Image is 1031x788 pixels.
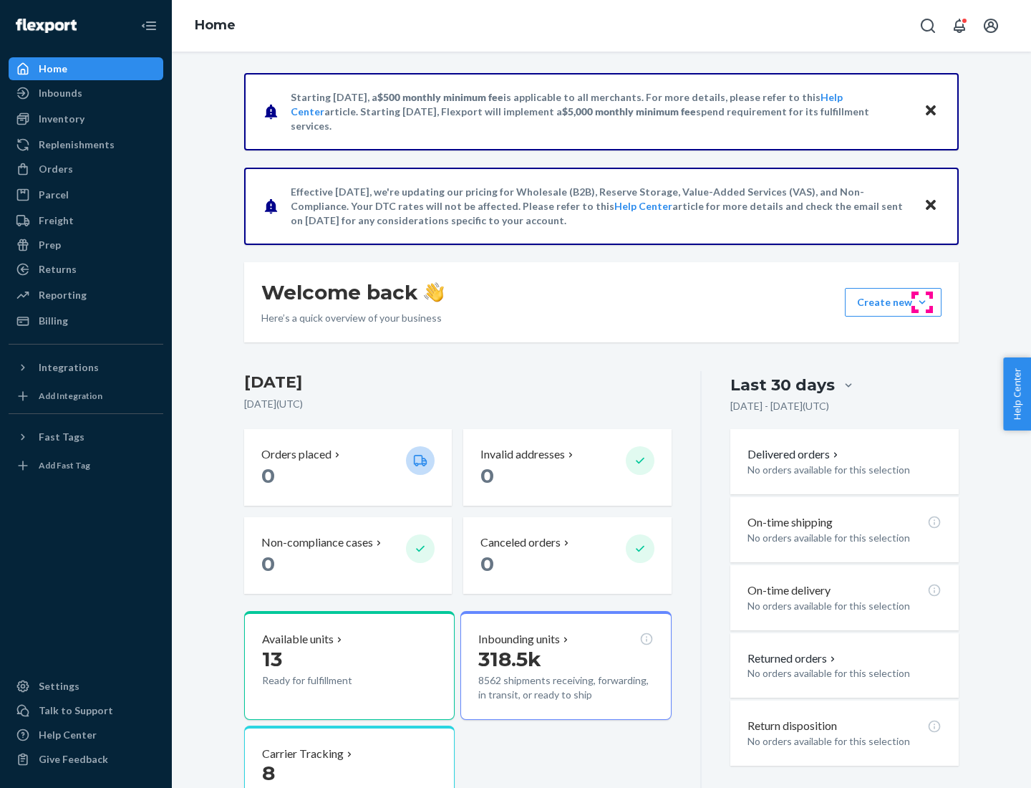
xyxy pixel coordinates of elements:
[747,599,942,613] p: No orders available for this selection
[921,101,940,122] button: Close
[9,284,163,307] a: Reporting
[39,112,84,126] div: Inventory
[9,699,163,722] a: Talk to Support
[9,724,163,746] a: Help Center
[39,679,79,693] div: Settings
[261,463,275,488] span: 0
[747,650,838,667] button: Returned orders
[478,631,560,648] p: Inbounding units
[39,188,69,202] div: Parcel
[730,399,829,413] p: [DATE] - [DATE] ( UTC )
[9,133,163,156] a: Replenishments
[747,514,833,531] p: On-time shipping
[9,356,163,379] button: Integrations
[730,374,835,396] div: Last 30 days
[39,213,74,228] div: Freight
[747,531,942,545] p: No orders available for this selection
[244,397,672,411] p: [DATE] ( UTC )
[262,631,334,648] p: Available units
[747,734,942,749] p: No orders available for this selection
[424,282,444,302] img: hand-wave emoji
[463,517,671,594] button: Canceled orders 0
[39,459,90,471] div: Add Fast Tag
[39,86,82,100] div: Inbounds
[9,158,163,181] a: Orders
[262,746,344,762] p: Carrier Tracking
[9,57,163,80] a: Home
[478,647,541,671] span: 318.5k
[747,446,841,463] button: Delivered orders
[16,19,77,33] img: Flexport logo
[262,761,275,785] span: 8
[945,11,974,40] button: Open notifications
[244,429,452,506] button: Orders placed 0
[747,718,837,734] p: Return disposition
[183,5,247,47] ol: breadcrumbs
[562,105,696,117] span: $5,000 monthly minimum fee
[9,183,163,206] a: Parcel
[480,446,565,463] p: Invalid addresses
[747,582,831,599] p: On-time delivery
[921,196,940,216] button: Close
[1003,357,1031,431] button: Help Center
[480,463,494,488] span: 0
[9,748,163,771] button: Give Feedback
[9,258,163,281] a: Returns
[261,534,373,551] p: Non-compliance cases
[9,82,163,105] a: Inbounds
[135,11,163,40] button: Close Navigation
[39,62,67,76] div: Home
[261,279,444,305] h1: Welcome back
[747,463,942,477] p: No orders available for this selection
[39,430,84,444] div: Fast Tags
[460,611,671,720] button: Inbounding units318.5k8562 shipments receiving, forwarding, in transit, or ready to ship
[9,385,163,408] a: Add Integration
[244,371,672,394] h3: [DATE]
[261,311,444,325] p: Here’s a quick overview of your business
[977,11,1005,40] button: Open account menu
[9,107,163,130] a: Inventory
[195,17,236,33] a: Home
[39,314,68,328] div: Billing
[39,703,113,718] div: Talk to Support
[9,309,163,332] a: Billing
[244,611,455,720] button: Available units13Ready for fulfillment
[261,552,275,576] span: 0
[9,426,163,448] button: Fast Tags
[261,446,331,463] p: Orders placed
[9,209,163,232] a: Freight
[291,90,910,133] p: Starting [DATE], a is applicable to all merchants. For more details, please refer to this article...
[39,288,87,302] div: Reporting
[39,728,97,742] div: Help Center
[480,552,494,576] span: 0
[9,234,163,256] a: Prep
[39,360,99,375] div: Integrations
[291,185,910,228] p: Effective [DATE], we're updating our pricing for Wholesale (B2B), Reserve Storage, Value-Added Se...
[39,162,73,176] div: Orders
[9,454,163,477] a: Add Fast Tag
[480,534,561,551] p: Canceled orders
[262,647,282,671] span: 13
[614,200,672,212] a: Help Center
[845,288,942,317] button: Create new
[463,429,671,506] button: Invalid addresses 0
[39,138,115,152] div: Replenishments
[914,11,942,40] button: Open Search Box
[9,675,163,698] a: Settings
[377,91,503,103] span: $500 monthly minimum fee
[262,673,395,688] p: Ready for fulfillment
[39,238,61,252] div: Prep
[747,666,942,681] p: No orders available for this selection
[39,390,102,402] div: Add Integration
[244,517,452,594] button: Non-compliance cases 0
[39,262,77,277] div: Returns
[478,673,653,702] p: 8562 shipments receiving, forwarding, in transit, or ready to ship
[39,752,108,767] div: Give Feedback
